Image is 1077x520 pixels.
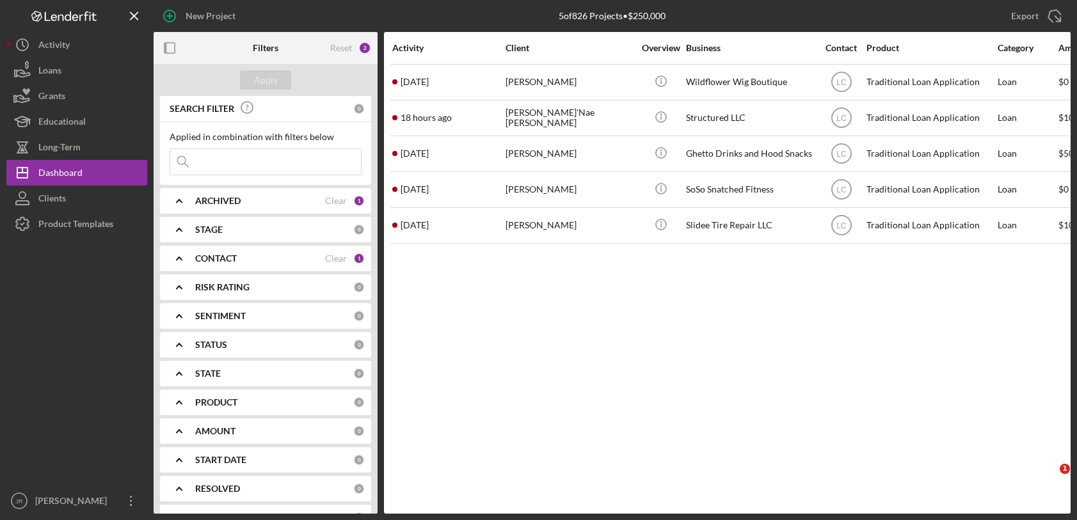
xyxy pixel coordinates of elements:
[353,224,365,235] div: 0
[195,426,235,436] b: AMOUNT
[38,109,86,138] div: Educational
[401,113,452,123] time: 2025-08-12 00:49
[240,70,291,90] button: Apply
[254,70,278,90] div: Apply
[38,185,66,214] div: Clients
[401,184,429,194] time: 2025-07-16 18:38
[506,137,634,171] div: [PERSON_NAME]
[353,195,365,207] div: 1
[195,368,221,379] b: STATE
[6,32,147,58] button: Activity
[866,65,994,99] div: Traditional Loan Application
[353,103,365,114] div: 0
[195,455,246,465] b: START DATE
[6,488,147,514] button: JR[PERSON_NAME]
[38,211,113,240] div: Product Templates
[253,43,278,53] b: Filters
[998,43,1057,53] div: Category
[998,209,1057,242] div: Loan
[330,43,352,53] div: Reset
[325,253,347,264] div: Clear
[195,253,237,264] b: CONTACT
[6,185,147,211] a: Clients
[392,43,504,53] div: Activity
[836,78,847,87] text: LC
[866,173,994,207] div: Traditional Loan Application
[686,65,814,99] div: Wildflower Wig Boutique
[637,43,685,53] div: Overview
[195,225,223,235] b: STAGE
[353,483,365,494] div: 0
[506,173,634,207] div: [PERSON_NAME]
[998,3,1071,29] button: Export
[686,137,814,171] div: Ghetto Drinks and Hood Snacks
[353,454,365,466] div: 0
[866,101,994,135] div: Traditional Loan Application
[6,211,147,237] button: Product Templates
[195,311,246,321] b: SENTIMENT
[686,209,814,242] div: Slidee Tire Repair LLC
[6,134,147,160] a: Long-Term
[998,101,1057,135] div: Loan
[154,3,248,29] button: New Project
[170,104,234,114] b: SEARCH FILTER
[401,77,429,87] time: 2025-08-08 18:59
[1060,464,1070,474] span: 1
[506,65,634,99] div: [PERSON_NAME]
[186,3,235,29] div: New Project
[686,43,814,53] div: Business
[170,132,362,142] div: Applied in combination with filters below
[353,339,365,351] div: 0
[559,11,666,21] div: 5 of 826 Projects • $250,000
[866,43,994,53] div: Product
[325,196,347,206] div: Clear
[6,109,147,134] button: Educational
[195,340,227,350] b: STATUS
[506,101,634,135] div: [PERSON_NAME]'Nae [PERSON_NAME]
[358,42,371,54] div: 2
[836,150,847,159] text: LC
[32,488,115,517] div: [PERSON_NAME]
[506,43,634,53] div: Client
[195,397,237,407] b: PRODUCT
[1011,3,1039,29] div: Export
[15,498,23,505] text: JR
[353,368,365,379] div: 0
[836,114,847,123] text: LC
[998,65,1057,99] div: Loan
[401,148,429,159] time: 2025-08-04 20:38
[866,137,994,171] div: Traditional Loan Application
[38,32,70,61] div: Activity
[353,281,365,293] div: 0
[866,209,994,242] div: Traditional Loan Application
[353,253,365,264] div: 1
[38,134,81,163] div: Long-Term
[195,196,241,206] b: ARCHIVED
[353,310,365,322] div: 0
[686,101,814,135] div: Structured LLC
[38,160,83,189] div: Dashboard
[1033,464,1064,494] iframe: Intercom live chat
[817,43,865,53] div: Contact
[998,173,1057,207] div: Loan
[6,83,147,109] button: Grants
[353,397,365,408] div: 0
[195,484,240,494] b: RESOLVED
[836,185,847,194] text: LC
[38,58,61,86] div: Loans
[506,209,634,242] div: [PERSON_NAME]
[6,58,147,83] button: Loans
[195,282,250,292] b: RISK RATING
[6,160,147,185] button: Dashboard
[353,425,365,437] div: 0
[686,173,814,207] div: SoSo Snatched Fitness
[401,220,429,230] time: 2025-08-11 16:31
[998,137,1057,171] div: Loan
[836,221,847,230] text: LC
